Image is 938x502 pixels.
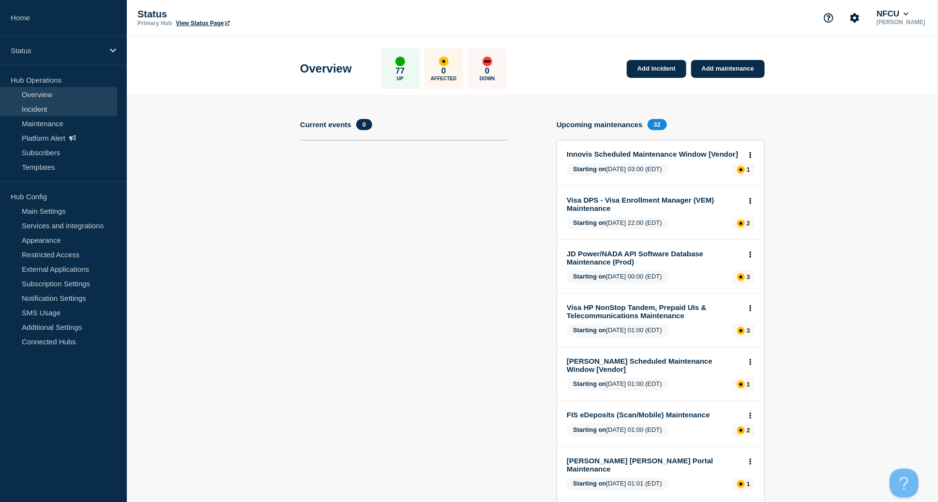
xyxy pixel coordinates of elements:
[300,62,352,75] h1: Overview
[300,120,351,129] h4: Current events
[567,457,741,473] a: [PERSON_NAME] [PERSON_NAME] Portal Maintenance
[567,163,668,176] span: [DATE] 03:00 (EDT)
[747,166,750,173] p: 1
[573,219,606,226] span: Starting on
[567,217,668,230] span: [DATE] 22:00 (EDT)
[737,427,745,434] div: affected
[875,9,910,19] button: NFCU
[573,480,606,487] span: Starting on
[573,426,606,433] span: Starting on
[483,57,492,66] div: down
[573,380,606,387] span: Starting on
[137,20,172,27] p: Primary Hub
[691,60,765,78] a: Add maintenance
[747,327,750,334] p: 3
[567,250,741,266] a: JD Power/NADA API Software Database Maintenance (Prod)
[648,119,667,130] span: 32
[845,8,865,28] button: Account settings
[627,60,686,78] a: Add incident
[11,46,104,55] p: Status
[441,66,446,76] p: 0
[747,220,750,227] p: 2
[747,273,750,281] p: 3
[737,166,745,174] div: affected
[737,480,745,488] div: affected
[573,165,606,173] span: Starting on
[480,76,495,81] p: Down
[567,478,668,490] span: [DATE] 01:01 (EDT)
[557,120,643,129] h4: Upcoming maintenances
[567,325,668,337] span: [DATE] 01:00 (EDT)
[356,119,372,130] span: 0
[567,378,668,391] span: [DATE] 01:00 (EDT)
[737,381,745,388] div: affected
[567,357,741,373] a: [PERSON_NAME] Scheduled Maintenance Window [Vendor]
[737,327,745,335] div: affected
[567,150,741,158] a: Innovis Scheduled Maintenance Window [Vendor]
[737,220,745,227] div: affected
[485,66,489,76] p: 0
[567,271,668,283] span: [DATE] 00:00 (EDT)
[567,303,741,320] a: Visa HP NonStop Tandem, Prepaid UIs & Telecommunications Maintenance
[395,66,405,76] p: 77
[431,76,456,81] p: Affected
[567,424,668,437] span: [DATE] 01:00 (EDT)
[395,57,405,66] div: up
[573,326,606,334] span: Starting on
[875,19,927,26] p: [PERSON_NAME]
[737,273,745,281] div: affected
[567,411,741,419] a: FIS eDeposits (Scan/Mobile) Maintenance
[890,469,919,498] iframe: Help Scout Beacon - Open
[747,427,750,434] p: 2
[747,480,750,487] p: 1
[573,273,606,280] span: Starting on
[818,8,839,28] button: Support
[439,57,449,66] div: affected
[567,196,741,212] a: Visa DPS - Visa Enrollment Manager (VEM) Maintenance
[397,76,404,81] p: Up
[137,9,331,20] p: Status
[747,381,750,388] p: 1
[176,20,229,27] a: View Status Page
